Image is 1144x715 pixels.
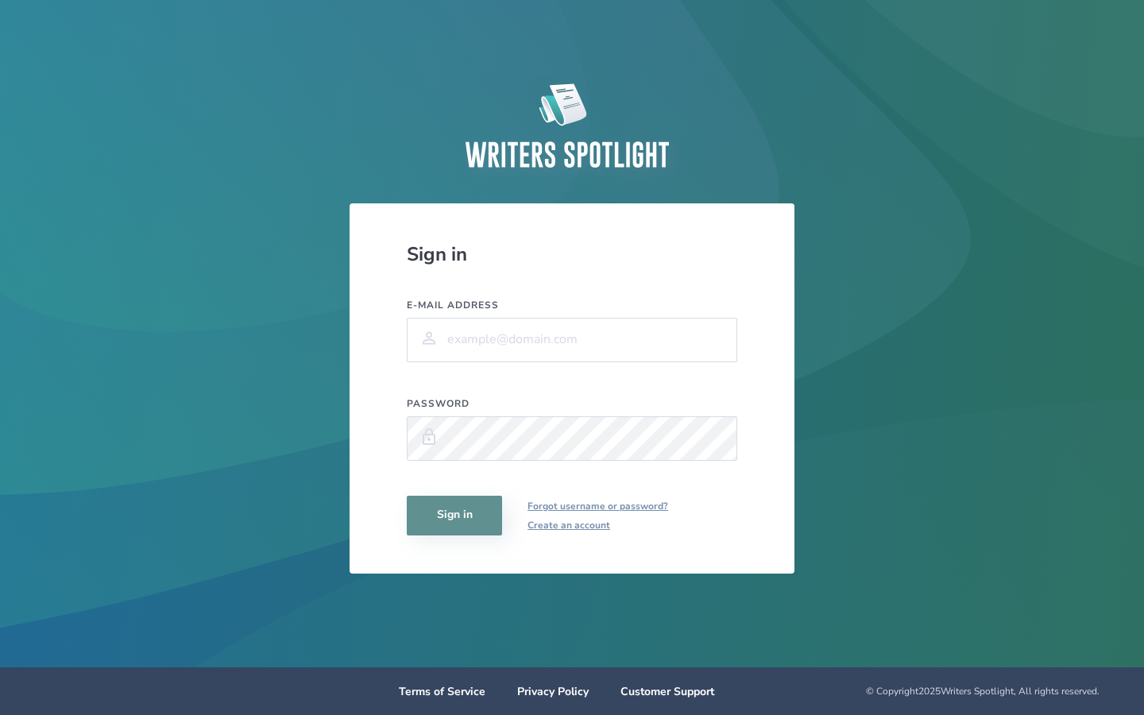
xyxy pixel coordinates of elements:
label: Password [407,397,737,410]
a: Create an account [528,516,668,535]
button: Sign in [407,496,502,535]
div: Sign in [407,242,737,267]
a: Forgot username or password? [528,497,668,516]
a: Terms of Service [399,684,485,699]
a: Customer Support [620,684,714,699]
a: Privacy Policy [517,684,589,699]
label: E-mail address [407,299,737,311]
input: example@domain.com [407,318,737,362]
div: © Copyright 2025 Writers Spotlight, All rights reserved. [737,685,1100,698]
